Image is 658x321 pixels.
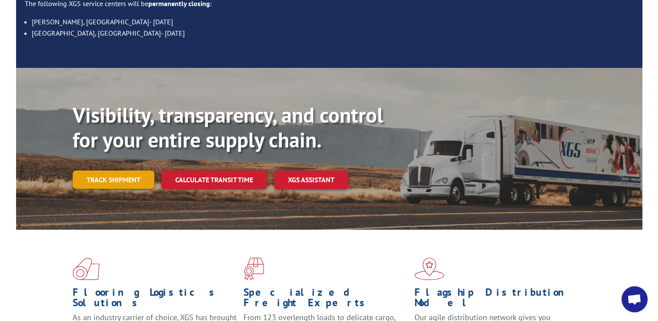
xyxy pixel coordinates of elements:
li: [PERSON_NAME], [GEOGRAPHIC_DATA]- [DATE] [32,16,634,27]
a: Track shipment [73,171,154,189]
h1: Flagship Distribution Model [414,287,579,312]
li: [GEOGRAPHIC_DATA], [GEOGRAPHIC_DATA]- [DATE] [32,27,634,39]
img: xgs-icon-total-supply-chain-intelligence-red [73,257,100,280]
img: xgs-icon-focused-on-flooring-red [244,257,264,280]
img: xgs-icon-flagship-distribution-model-red [414,257,444,280]
a: XGS ASSISTANT [274,171,348,189]
h1: Specialized Freight Experts [244,287,408,312]
a: Calculate transit time [161,171,267,189]
b: Visibility, transparency, and control for your entire supply chain. [73,101,383,154]
h1: Flooring Logistics Solutions [73,287,237,312]
a: Open chat [621,286,648,312]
